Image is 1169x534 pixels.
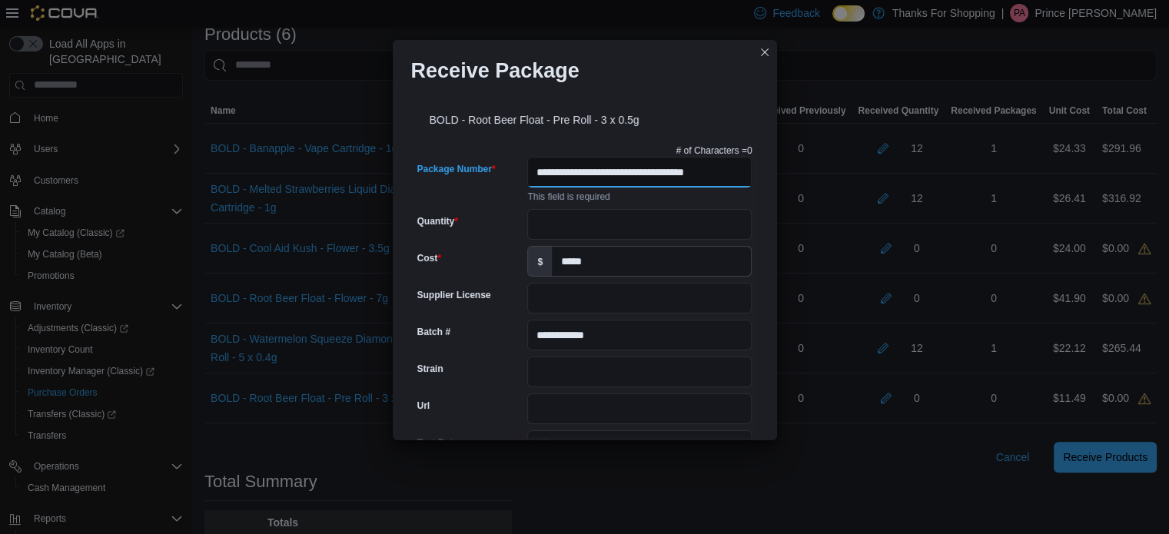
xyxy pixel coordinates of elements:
[417,163,496,175] label: Package Number
[411,95,759,138] div: BOLD - Root Beer Float - Pre Roll - 3 x 0.5g
[676,144,752,157] p: # of Characters = 0
[527,187,752,203] div: This field is required
[417,326,450,338] label: Batch #
[417,215,458,227] label: Quantity
[417,289,491,301] label: Supplier License
[527,430,752,461] input: Press the down key to open a popover containing a calendar.
[411,58,580,83] h1: Receive Package
[417,252,441,264] label: Cost
[417,400,430,412] label: Url
[417,436,458,449] label: Test Date
[756,43,774,61] button: Closes this modal window
[417,363,443,375] label: Strain
[528,247,552,276] label: $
